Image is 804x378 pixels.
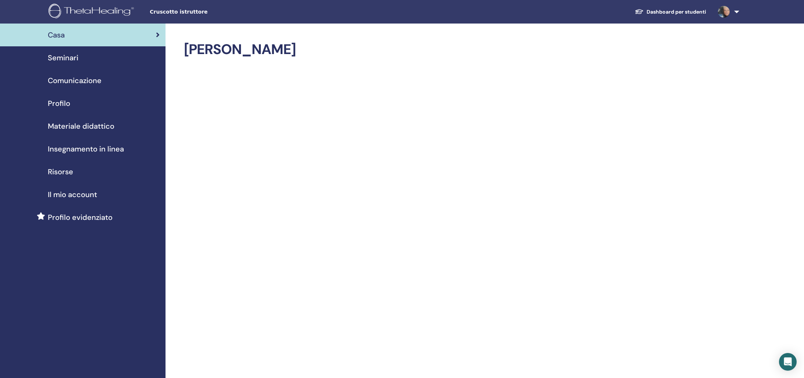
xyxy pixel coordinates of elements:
span: Casa [48,29,65,40]
span: Profilo [48,98,70,109]
a: Dashboard per studenti [629,5,712,19]
span: Insegnamento in linea [48,143,124,154]
img: graduation-cap-white.svg [635,8,644,15]
img: logo.png [49,4,136,20]
span: Materiale didattico [48,121,114,132]
div: Open Intercom Messenger [779,353,797,371]
span: Seminari [48,52,78,63]
span: Profilo evidenziato [48,212,113,223]
span: Il mio account [48,189,97,200]
span: Cruscotto istruttore [150,8,260,16]
h2: [PERSON_NAME] [184,41,702,58]
span: Comunicazione [48,75,102,86]
span: Risorse [48,166,73,177]
img: default.jpg [718,6,730,18]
